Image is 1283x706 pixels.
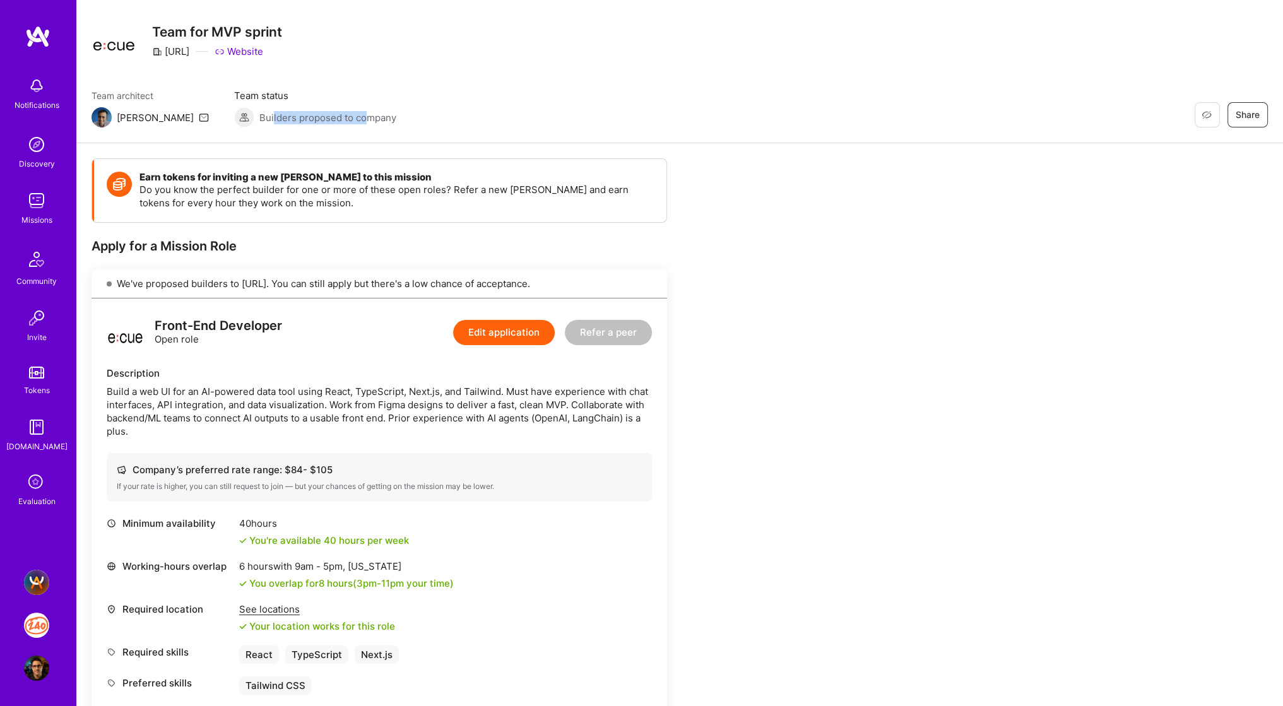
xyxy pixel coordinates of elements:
[21,613,52,638] a: J: 240 Tutoring - Jobs Section Redesign
[16,274,57,288] div: Community
[234,107,254,127] img: Builders proposed to company
[21,244,52,274] img: Community
[24,384,50,397] div: Tokens
[152,24,282,40] h3: Team for MVP sprint
[239,537,247,544] i: icon Check
[239,623,247,630] i: icon Check
[18,495,56,508] div: Evaluation
[239,645,279,664] div: React
[249,577,454,590] div: You overlap for 8 hours ( your time)
[24,656,49,681] img: User Avatar
[152,45,189,58] div: [URL]
[27,331,47,344] div: Invite
[92,89,209,102] span: Team architect
[92,107,112,127] img: Team Architect
[152,47,162,57] i: icon CompanyGray
[21,213,52,227] div: Missions
[239,676,312,695] div: Tailwind CSS
[107,603,233,616] div: Required location
[25,25,50,48] img: logo
[92,24,137,58] img: Company Logo
[24,613,49,638] img: J: 240 Tutoring - Jobs Section Redesign
[292,560,348,572] span: 9am - 5pm ,
[107,604,116,614] i: icon Location
[24,132,49,157] img: discovery
[107,314,145,351] img: logo
[215,45,263,58] a: Website
[117,481,642,491] div: If your rate is higher, you can still request to join — but your chances of getting on the missio...
[107,172,132,197] img: Token icon
[117,463,642,476] div: Company’s preferred rate range: $ 84 - $ 105
[92,238,667,254] div: Apply for a Mission Role
[199,112,209,122] i: icon Mail
[234,89,396,102] span: Team status
[107,517,233,530] div: Minimum availability
[1227,102,1268,127] button: Share
[29,367,44,379] img: tokens
[24,305,49,331] img: Invite
[24,570,49,595] img: A.Team - Full-stack Demand Growth team!
[107,562,116,571] i: icon World
[155,319,282,332] div: Front-End Developer
[21,656,52,681] a: User Avatar
[24,73,49,98] img: bell
[107,676,233,690] div: Preferred skills
[107,647,116,657] i: icon Tag
[117,465,126,474] i: icon Cash
[1236,109,1260,121] span: Share
[285,645,348,664] div: TypeScript
[239,517,409,530] div: 40 hours
[239,620,395,633] div: Your location works for this role
[92,269,667,298] div: We've proposed builders to [URL]. You can still apply but there's a low chance of acceptance.
[107,678,116,688] i: icon Tag
[15,98,59,112] div: Notifications
[155,319,282,346] div: Open role
[239,603,395,616] div: See locations
[107,367,652,380] div: Description
[19,157,55,170] div: Discovery
[21,570,52,595] a: A.Team - Full-stack Demand Growth team!
[24,415,49,440] img: guide book
[25,471,49,495] i: icon SelectionTeam
[239,580,247,587] i: icon Check
[259,111,396,124] span: Builders proposed to company
[107,645,233,659] div: Required skills
[355,645,399,664] div: Next.js
[357,577,404,589] span: 3pm - 11pm
[239,560,454,573] div: 6 hours with [US_STATE]
[107,519,116,528] i: icon Clock
[1202,110,1212,120] i: icon EyeClosed
[239,534,409,547] div: You're available 40 hours per week
[6,440,68,453] div: [DOMAIN_NAME]
[107,560,233,573] div: Working-hours overlap
[117,111,194,124] div: [PERSON_NAME]
[139,183,654,209] p: Do you know the perfect builder for one or more of these open roles? Refer a new [PERSON_NAME] an...
[565,320,652,345] button: Refer a peer
[453,320,555,345] button: Edit application
[24,188,49,213] img: teamwork
[107,385,652,438] div: Build a web UI for an AI-powered data tool using React, TypeScript, Next.js, and Tailwind. Must h...
[139,172,654,183] h4: Earn tokens for inviting a new [PERSON_NAME] to this mission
